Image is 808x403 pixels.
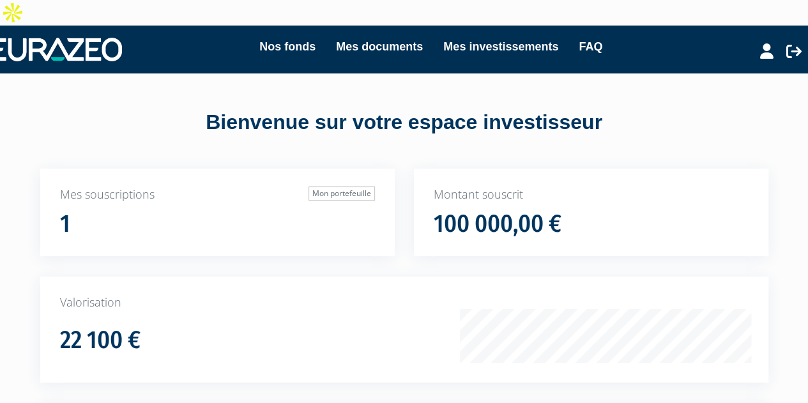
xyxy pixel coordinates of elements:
h1: 100 000,00 € [434,211,561,238]
h1: 1 [60,211,70,238]
a: Mes documents [336,38,423,56]
a: Nos fonds [259,38,316,56]
a: FAQ [579,38,602,56]
p: Montant souscrit [434,186,749,203]
p: Mes souscriptions [60,186,375,203]
a: Mes investissements [443,38,558,56]
div: Bienvenue sur votre espace investisseur [10,108,798,137]
a: Mon portefeuille [309,186,375,201]
p: Valorisation [60,294,749,311]
h1: 22 100 € [60,327,141,354]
